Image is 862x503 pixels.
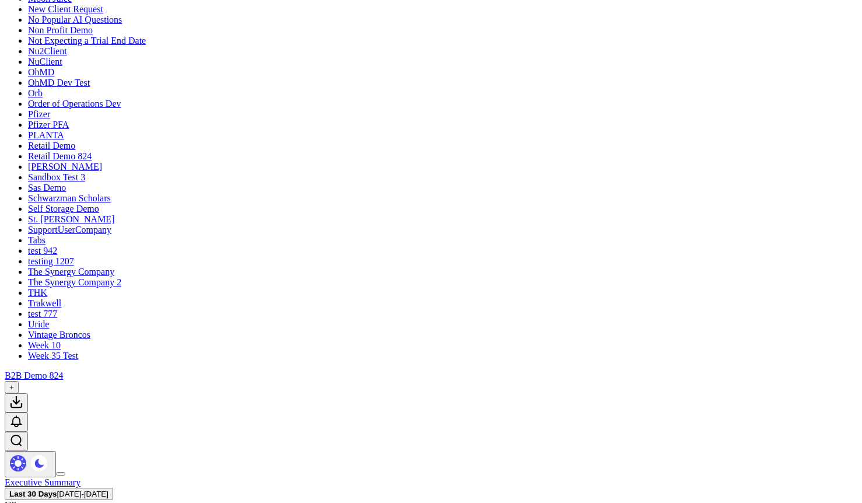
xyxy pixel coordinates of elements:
a: Order of Operations Dev [28,99,121,109]
a: The Synergy Company 2 [28,277,121,287]
a: THK [28,288,47,298]
a: OhMD Dev Test [28,78,90,88]
a: No Popular AI Questions [28,15,122,25]
button: Open search [5,432,28,451]
a: test 777 [28,309,57,319]
a: SupportUserCompany [28,225,111,235]
a: Vintage Broncos [28,330,90,340]
a: Self Storage Demo [28,204,99,214]
button: Last 30 Days[DATE]-[DATE] [5,488,113,500]
a: B2B Demo 824 [5,371,63,380]
a: Not Expecting a Trial End Date [28,36,146,46]
a: Pfizer [28,109,50,119]
a: testing 1207 [28,256,74,266]
a: Non Profit Demo [28,25,93,35]
span: + [9,383,14,392]
a: Nu2Client [28,46,67,56]
a: The Synergy Company [28,267,114,277]
a: Sandbox Test 3 [28,172,85,182]
a: Sas Demo [28,183,66,193]
a: Schwarzman Scholars [28,193,111,203]
a: St. [PERSON_NAME] [28,214,114,224]
span: [DATE] - [DATE] [57,490,108,498]
a: Tabs [28,235,45,245]
a: Orb [28,88,43,98]
a: NuClient [28,57,62,67]
a: Pfizer PFA [28,120,69,130]
button: + [5,381,19,393]
a: OhMD [28,67,54,77]
a: Retail Demo [28,141,75,151]
a: Week 35 Test [28,351,78,361]
a: PLANTA [28,130,64,140]
a: Executive Summary [5,477,80,487]
b: Last 30 Days [9,490,57,498]
a: [PERSON_NAME] [28,162,102,172]
a: Week 10 [28,340,61,350]
a: New Client Request [28,4,103,14]
a: Trakwell [28,298,61,308]
a: Retail Demo 824 [28,151,92,161]
a: Uride [28,319,49,329]
a: test 942 [28,246,57,256]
